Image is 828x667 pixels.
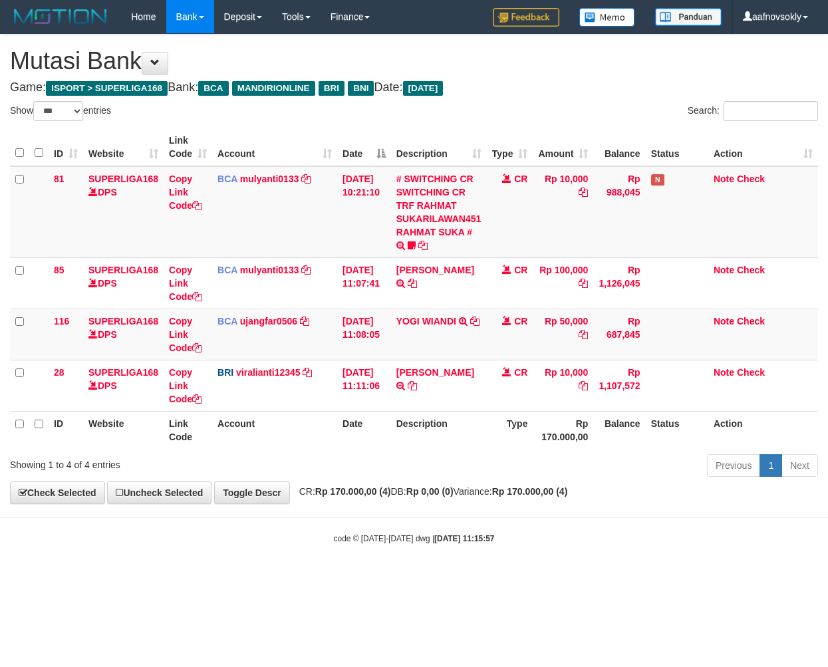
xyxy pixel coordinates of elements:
a: YOGI WIANDI [396,316,456,327]
a: Copy Link Code [169,174,202,211]
a: SUPERLIGA168 [88,265,158,275]
th: Type: activate to sort column ascending [487,128,533,166]
th: Amount: activate to sort column ascending [533,128,593,166]
a: Copy Link Code [169,316,202,353]
strong: Rp 0,00 (0) [406,486,454,497]
td: Rp 988,045 [593,166,645,258]
td: Rp 687,845 [593,309,645,360]
a: Check [737,316,765,327]
a: Copy mulyanti0133 to clipboard [301,265,311,275]
a: Copy Rp 10,000 to clipboard [579,187,588,198]
td: DPS [83,166,164,258]
a: Check Selected [10,481,105,504]
span: 81 [54,174,65,184]
span: 28 [54,367,65,378]
span: BNI [348,81,374,96]
th: Status [646,411,708,449]
a: Note [714,265,734,275]
td: Rp 10,000 [533,166,593,258]
span: ISPORT > SUPERLIGA168 [46,81,168,96]
span: BRI [319,81,345,96]
th: Account: activate to sort column ascending [212,128,337,166]
a: Copy mulyanti0133 to clipboard [301,174,311,184]
a: mulyanti0133 [240,265,299,275]
span: MANDIRIONLINE [232,81,315,96]
span: BCA [217,174,237,184]
th: Link Code: activate to sort column ascending [164,128,212,166]
img: Feedback.jpg [493,8,559,27]
span: CR [514,174,527,184]
a: Copy SEPIAN RIANTO to clipboard [408,278,417,289]
th: Account [212,411,337,449]
a: Copy Link Code [169,265,202,302]
td: [DATE] 11:07:41 [337,257,391,309]
a: Copy MOH AZIZUDDIN T to clipboard [408,380,417,391]
td: [DATE] 11:08:05 [337,309,391,360]
a: Copy Rp 50,000 to clipboard [579,329,588,340]
a: viralianti12345 [236,367,301,378]
select: Showentries [33,101,83,121]
a: SUPERLIGA168 [88,174,158,184]
th: ID [49,411,83,449]
a: Note [714,367,734,378]
a: # SWITCHING CR SWITCHING CR TRF RAHMAT SUKARILAWAN451 RAHMAT SUKA # [396,174,482,237]
th: Action: activate to sort column ascending [708,128,818,166]
span: CR [514,367,527,378]
small: code © [DATE]-[DATE] dwg | [334,534,495,543]
th: Type [487,411,533,449]
td: DPS [83,360,164,411]
span: CR [514,316,527,327]
img: Button%20Memo.svg [579,8,635,27]
strong: [DATE] 11:15:57 [434,534,494,543]
td: DPS [83,257,164,309]
a: SUPERLIGA168 [88,367,158,378]
th: Description: activate to sort column ascending [391,128,487,166]
td: Rp 1,126,045 [593,257,645,309]
span: 116 [54,316,69,327]
span: CR: DB: Variance: [293,486,568,497]
span: CR [514,265,527,275]
label: Show entries [10,101,111,121]
span: Has Note [651,174,664,186]
strong: Rp 170.000,00 (4) [315,486,391,497]
th: ID: activate to sort column ascending [49,128,83,166]
a: Toggle Descr [214,481,290,504]
a: SUPERLIGA168 [88,316,158,327]
span: [DATE] [403,81,444,96]
img: panduan.png [655,8,722,26]
span: BCA [198,81,228,96]
th: Date [337,411,391,449]
td: Rp 100,000 [533,257,593,309]
th: Date: activate to sort column descending [337,128,391,166]
a: Check [737,265,765,275]
th: Link Code [164,411,212,449]
th: Rp 170.000,00 [533,411,593,449]
a: Previous [707,454,760,477]
td: [DATE] 10:21:10 [337,166,391,258]
th: Action [708,411,818,449]
a: Copy viralianti12345 to clipboard [303,367,312,378]
a: Copy Rp 100,000 to clipboard [579,278,588,289]
a: mulyanti0133 [240,174,299,184]
h4: Game: Bank: Date: [10,81,818,94]
td: DPS [83,309,164,360]
a: Check [737,174,765,184]
a: Next [781,454,818,477]
img: MOTION_logo.png [10,7,111,27]
a: Note [714,174,734,184]
span: BCA [217,316,237,327]
a: Uncheck Selected [107,481,211,504]
th: Description [391,411,487,449]
a: Note [714,316,734,327]
div: Showing 1 to 4 of 4 entries [10,453,335,471]
a: ujangfar0506 [240,316,297,327]
h1: Mutasi Bank [10,48,818,74]
a: Check [737,367,765,378]
span: BCA [217,265,237,275]
label: Search: [688,101,818,121]
th: Balance [593,128,645,166]
a: Copy ujangfar0506 to clipboard [300,316,309,327]
span: 85 [54,265,65,275]
a: [PERSON_NAME] [396,367,474,378]
a: [PERSON_NAME] [396,265,474,275]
